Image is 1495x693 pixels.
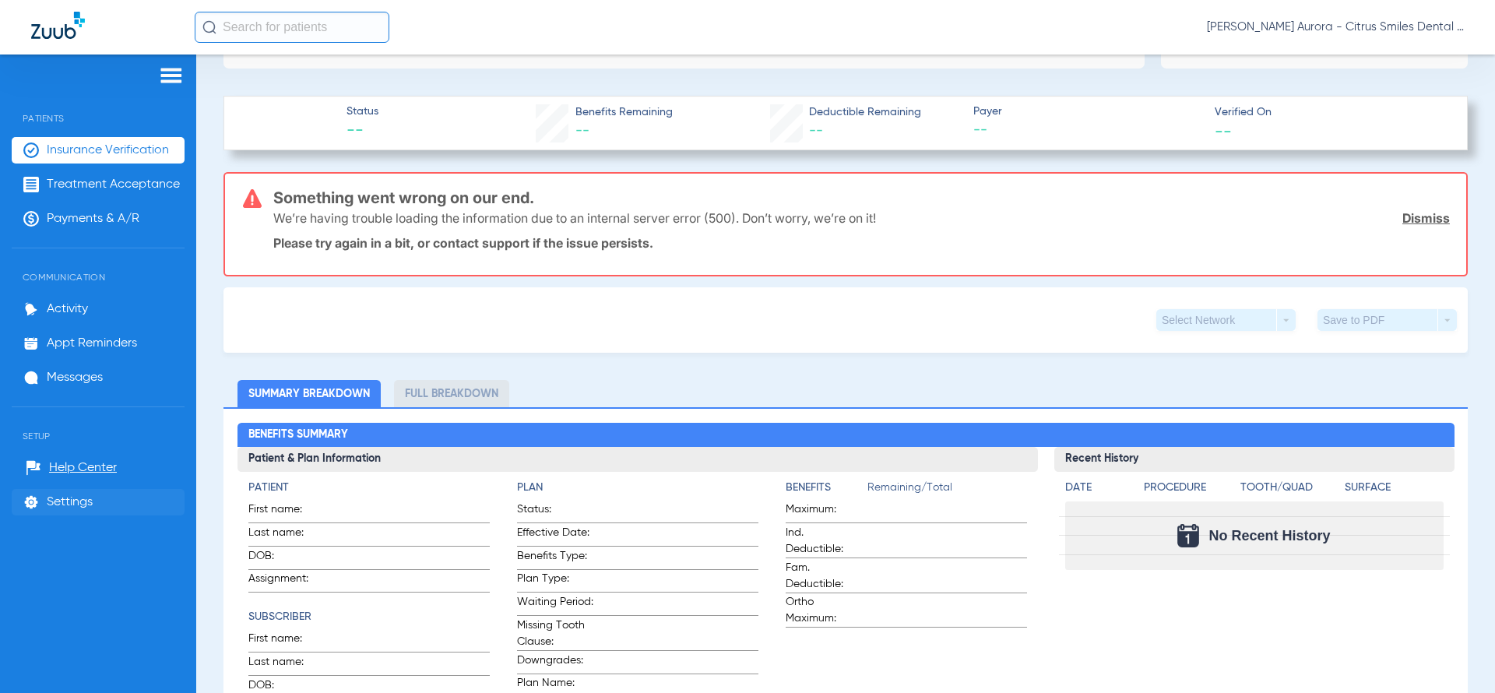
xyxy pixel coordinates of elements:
[1417,618,1495,693] iframe: Chat Widget
[517,594,593,615] span: Waiting Period:
[195,12,389,43] input: Search for patients
[1240,480,1339,496] h4: Tooth/Quad
[1402,210,1450,226] a: Dismiss
[47,301,88,317] span: Activity
[1177,524,1199,547] img: Calendar
[12,407,185,441] span: Setup
[517,571,593,592] span: Plan Type:
[517,548,593,569] span: Benefits Type:
[248,501,325,522] span: First name:
[867,480,1027,501] span: Remaining/Total
[786,480,867,496] h4: Benefits
[517,617,593,650] span: Missing Tooth Clause:
[786,501,862,522] span: Maximum:
[47,142,169,158] span: Insurance Verification
[1207,19,1464,35] span: [PERSON_NAME] Aurora - Citrus Smiles Dental Studio
[248,571,325,592] span: Assignment:
[575,124,589,138] span: --
[202,20,216,34] img: Search Icon
[237,380,381,407] li: Summary Breakdown
[273,235,1450,251] p: Please try again in a bit, or contact support if the issue persists.
[346,104,378,120] span: Status
[273,190,1450,206] h3: Something went wrong on our end.
[517,653,593,674] span: Downgrades:
[786,560,862,593] span: Fam. Deductible:
[243,189,262,208] img: error-icon
[47,370,103,385] span: Messages
[973,121,1201,140] span: --
[786,594,862,627] span: Ortho Maximum:
[973,104,1201,120] span: Payer
[1208,528,1330,543] span: No Recent History
[31,12,85,39] img: Zuub Logo
[1345,480,1444,496] h4: Surface
[1215,104,1443,121] span: Verified On
[517,501,593,522] span: Status:
[248,525,325,546] span: Last name:
[1065,480,1131,501] app-breakdown-title: Date
[12,90,185,124] span: Patients
[248,548,325,569] span: DOB:
[346,121,378,142] span: --
[12,248,185,283] span: Communication
[1215,122,1232,139] span: --
[1144,480,1235,501] app-breakdown-title: Procedure
[248,480,490,496] h4: Patient
[809,124,823,138] span: --
[26,460,117,476] a: Help Center
[47,494,93,510] span: Settings
[1054,447,1455,472] h3: Recent History
[786,480,867,501] app-breakdown-title: Benefits
[47,177,180,192] span: Treatment Acceptance
[786,525,862,558] span: Ind. Deductible:
[237,423,1455,448] h2: Benefits Summary
[394,380,509,407] li: Full Breakdown
[1144,480,1235,496] h4: Procedure
[248,609,490,625] h4: Subscriber
[47,336,137,351] span: Appt Reminders
[1065,480,1131,496] h4: Date
[49,460,117,476] span: Help Center
[1240,480,1339,501] app-breakdown-title: Tooth/Quad
[248,654,325,675] span: Last name:
[248,631,325,652] span: First name:
[237,447,1038,472] h3: Patient & Plan Information
[517,480,758,496] h4: Plan
[517,525,593,546] span: Effective Date:
[159,66,184,85] img: hamburger-icon
[47,211,139,227] span: Payments & A/R
[575,104,673,121] span: Benefits Remaining
[1345,480,1444,501] app-breakdown-title: Surface
[273,210,876,226] p: We’re having trouble loading the information due to an internal server error (500). Don’t worry, ...
[809,104,921,121] span: Deductible Remaining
